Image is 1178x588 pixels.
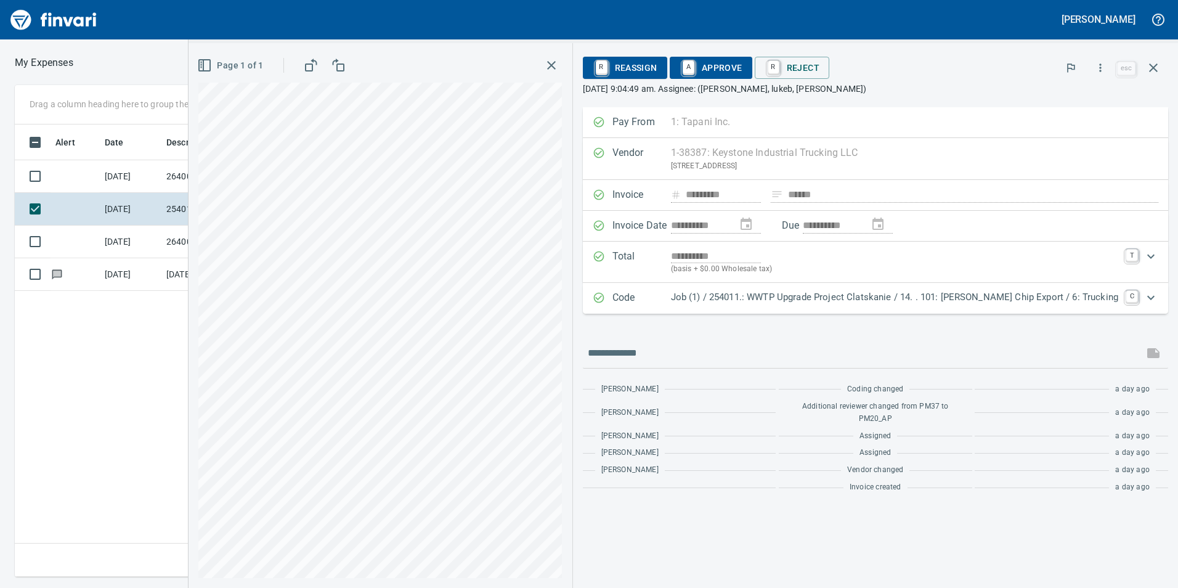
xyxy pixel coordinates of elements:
a: T [1126,249,1138,261]
span: a day ago [1115,481,1150,494]
span: a day ago [1115,447,1150,459]
span: Additional reviewer changed from PM37 to PM20_AP [785,401,966,425]
button: AApprove [670,57,752,79]
h5: [PERSON_NAME] [1062,13,1135,26]
span: Assigned [859,447,891,459]
span: Invoice created [850,481,901,494]
span: Has messages [51,270,63,278]
span: Vendor changed [847,464,903,476]
div: Expand [583,283,1169,314]
td: [DATE] [100,160,161,193]
p: Job (1) / 254011.: WWTP Upgrade Project Clatskanie / 14. . 101: [PERSON_NAME] Chip Export / 6: Tr... [671,290,1119,304]
span: [PERSON_NAME] [601,464,659,476]
span: Approve [680,57,742,78]
span: This records your message into the invoice and notifies anyone mentioned [1139,338,1168,368]
span: Alert [55,135,75,150]
td: 254011 [161,193,272,226]
a: R [596,60,607,74]
a: A [683,60,694,74]
span: Date [105,135,124,150]
span: a day ago [1115,464,1150,476]
p: Total [612,249,671,276]
span: Page 1 of 1 [200,58,263,73]
p: Code [612,290,671,306]
button: RReassign [583,57,667,79]
p: [DATE] 9:04:49 am. Assignee: ([PERSON_NAME], lukeb, [PERSON_NAME]) [583,83,1169,95]
button: More [1087,54,1114,81]
td: [DATE] Invoice INV10286289 from [GEOGRAPHIC_DATA] (1-24796) [161,258,272,291]
button: RReject [755,57,829,79]
span: Date [105,135,140,150]
button: Flag [1057,54,1084,81]
span: Reassign [593,57,657,78]
p: My Expenses [15,55,73,70]
span: Alert [55,135,91,150]
span: [PERSON_NAME] [601,447,659,459]
span: [PERSON_NAME] [601,430,659,443]
td: 264002 [161,160,272,193]
span: Reject [765,57,819,78]
td: [DATE] [100,193,161,226]
div: Expand [583,242,1169,283]
a: esc [1117,62,1135,75]
span: Description [166,135,213,150]
span: Coding changed [847,383,903,396]
img: Finvari [7,5,100,35]
button: [PERSON_NAME] [1058,10,1139,29]
td: [DATE] [100,258,161,291]
span: a day ago [1115,407,1150,419]
button: Page 1 of 1 [195,54,268,77]
span: Close invoice [1114,53,1168,83]
span: Assigned [859,430,891,443]
a: C [1126,290,1138,303]
span: [PERSON_NAME] [601,407,659,419]
a: R [768,60,779,74]
span: [PERSON_NAME] [601,383,659,396]
span: a day ago [1115,430,1150,443]
span: Description [166,135,229,150]
td: [DATE] [100,226,161,258]
p: (basis + $0.00 Wholesale tax) [671,263,1119,276]
td: 264002 [161,226,272,258]
nav: breadcrumb [15,55,73,70]
p: Drag a column heading here to group the table [30,98,210,110]
span: a day ago [1115,383,1150,396]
